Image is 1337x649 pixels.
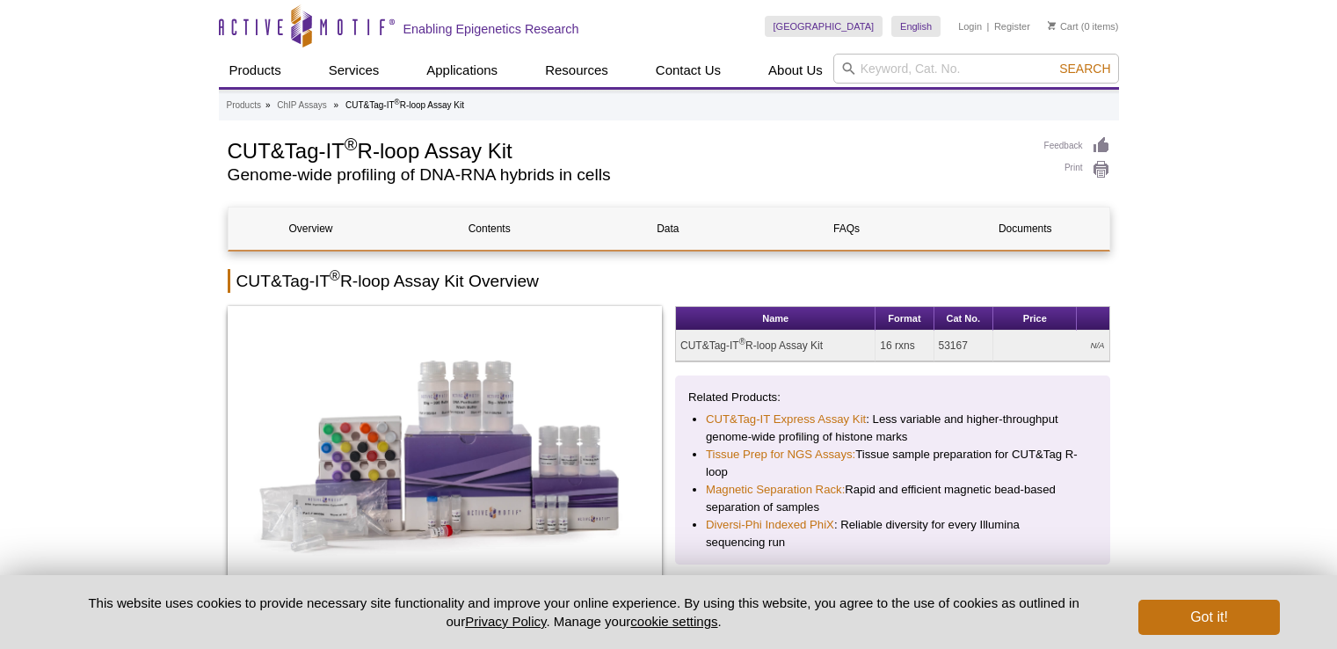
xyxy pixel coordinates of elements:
[534,54,619,87] a: Resources
[1048,21,1056,30] img: Your Cart
[706,516,1079,551] li: : Reliable diversity for every Illumina sequencing run
[228,136,1027,163] h1: CUT&Tag-IT R-loop Assay Kit
[228,306,663,596] img: CUT&Tag-IT<sup>®</sup> R-loop Assay Kit
[765,16,883,37] a: [GEOGRAPHIC_DATA]
[676,307,876,331] th: Name
[706,411,866,428] a: CUT&Tag-IT Express Assay Kit
[958,20,982,33] a: Login
[739,337,745,346] sup: ®
[395,98,400,106] sup: ®
[58,594,1110,631] p: This website uses cookies to provide necessary site functionality and improve your online experie...
[227,98,261,113] a: Products
[265,100,271,110] li: »
[706,516,834,534] a: Diversi-Phi Indexed PhiX
[994,20,1030,33] a: Register
[891,16,941,37] a: English
[758,54,833,87] a: About Us
[993,331,1108,361] td: N/A
[764,208,929,250] a: FAQs
[334,100,339,110] li: »
[688,389,1097,406] p: Related Products:
[228,269,1110,293] h2: CUT&Tag-IT R-loop Assay Kit Overview
[934,331,994,361] td: 53167
[987,16,990,37] li: |
[277,98,327,113] a: ChIP Assays
[345,135,358,154] sup: ®
[706,481,845,499] a: Magnetic Separation Rack:
[833,54,1119,84] input: Keyword, Cat. No.
[1059,62,1110,76] span: Search
[1044,160,1110,179] a: Print
[706,446,855,463] a: Tissue Prep for NGS Assays:
[876,331,934,361] td: 16 rxns
[706,446,1079,481] li: Tissue sample preparation for CUT&Tag R-loop
[219,54,292,87] a: Products
[676,331,876,361] td: CUT&Tag-IT R-loop Assay Kit
[942,208,1108,250] a: Documents
[229,208,394,250] a: Overview
[630,614,717,629] button: cookie settings
[706,481,1079,516] li: Rapid and efficient magnetic bead-based separation of samples
[934,307,994,331] th: Cat No.
[585,208,751,250] a: Data
[645,54,731,87] a: Contact Us
[407,208,572,250] a: Contents
[345,100,464,110] li: CUT&Tag-IT R-loop Assay Kit
[228,167,1027,183] h2: Genome-wide profiling of DNA-RNA hybrids in cells
[1048,16,1119,37] li: (0 items)
[876,307,934,331] th: Format
[330,268,340,283] sup: ®
[993,307,1077,331] th: Price
[465,614,546,629] a: Privacy Policy
[1138,600,1279,635] button: Got it!
[1054,61,1115,77] button: Search
[1044,136,1110,156] a: Feedback
[706,411,1079,446] li: : Less variable and higher-throughput genome-wide profiling of histone marks
[1048,20,1079,33] a: Cart
[318,54,390,87] a: Services
[416,54,508,87] a: Applications
[403,21,579,37] h2: Enabling Epigenetics Research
